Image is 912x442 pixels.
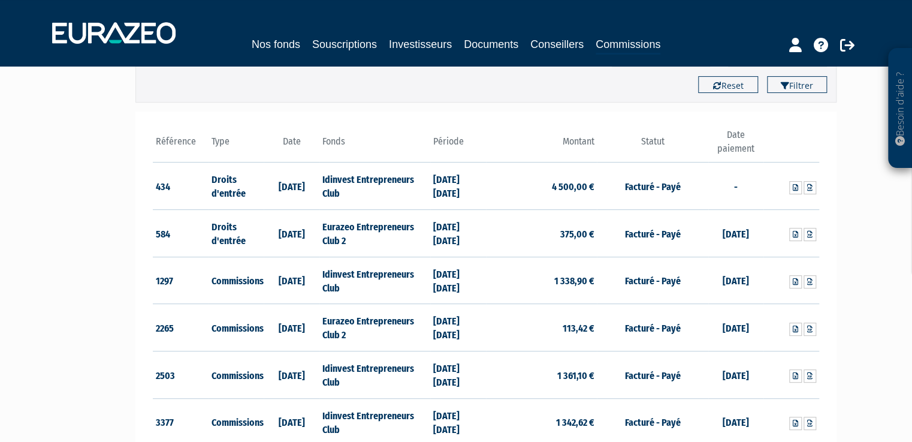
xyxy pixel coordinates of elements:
th: Période [430,128,486,163]
td: [DATE] [708,210,764,257]
button: Reset [698,76,758,93]
td: Facturé - Payé [597,257,708,304]
td: [DATE] [708,351,764,399]
td: 375,00 € [486,210,597,257]
td: 2265 [153,304,209,351]
td: Facturé - Payé [597,351,708,399]
th: Fonds [319,128,430,163]
td: 1 361,10 € [486,351,597,399]
td: Facturé - Payé [597,304,708,351]
td: [DATE] [DATE] [430,257,486,304]
td: [DATE] [DATE] [430,210,486,257]
button: Filtrer [767,76,827,93]
td: Commissions [209,304,264,351]
td: [DATE] [264,163,319,210]
img: 1732889491-logotype_eurazeo_blanc_rvb.png [52,22,176,44]
td: Eurazeo Entrepreneurs Club 2 [319,210,430,257]
td: [DATE] [DATE] [430,351,486,399]
th: Statut [597,128,708,163]
td: Droits d'entrée [209,210,264,257]
a: Investisseurs [389,36,452,53]
th: Montant [486,128,597,163]
a: Nos fonds [252,36,300,53]
td: [DATE] [264,257,319,304]
td: [DATE] [DATE] [430,163,486,210]
td: [DATE] [DATE] [430,304,486,351]
td: [DATE] [264,351,319,399]
td: [DATE] [264,304,319,351]
a: Documents [464,36,518,53]
td: [DATE] [708,257,764,304]
th: Date paiement [708,128,764,163]
td: 434 [153,163,209,210]
th: Date [264,128,319,163]
td: Idinvest Entrepreneurs Club [319,163,430,210]
a: Souscriptions [312,36,377,53]
td: Idinvest Entrepreneurs Club [319,351,430,399]
td: [DATE] [708,304,764,351]
th: Type [209,128,264,163]
p: Besoin d'aide ? [893,55,907,163]
th: Référence [153,128,209,163]
td: Commissions [209,351,264,399]
td: [DATE] [264,210,319,257]
td: Idinvest Entrepreneurs Club [319,257,430,304]
td: Droits d'entrée [209,163,264,210]
td: 584 [153,210,209,257]
td: - [708,163,764,210]
a: Commissions [596,36,660,55]
a: Conseillers [530,36,584,53]
td: 113,42 € [486,304,597,351]
td: Eurazeo Entrepreneurs Club 2 [319,304,430,351]
td: 4 500,00 € [486,163,597,210]
td: Commissions [209,257,264,304]
td: Facturé - Payé [597,163,708,210]
td: 1297 [153,257,209,304]
td: Facturé - Payé [597,210,708,257]
td: 1 338,90 € [486,257,597,304]
td: 2503 [153,351,209,399]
